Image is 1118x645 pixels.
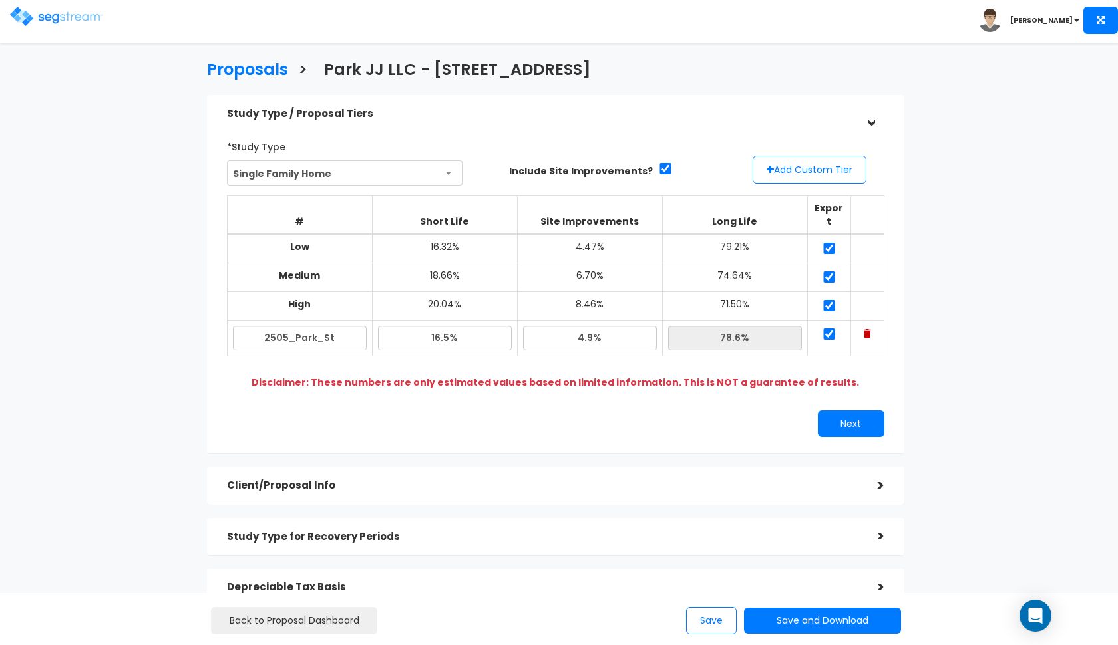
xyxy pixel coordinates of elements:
[860,100,881,127] div: >
[314,48,591,88] a: Park JJ LLC - [STREET_ADDRESS]
[228,161,463,186] span: Single Family Home
[372,292,517,321] td: 20.04%
[978,9,1002,32] img: avatar.png
[10,7,103,26] img: logo.png
[279,269,320,282] b: Medium
[662,263,807,292] td: 74.64%
[509,164,653,178] label: Include Site Improvements?
[662,196,807,235] th: Long Life
[372,263,517,292] td: 18.66%
[372,234,517,263] td: 16.32%
[227,160,463,186] span: Single Family Home
[818,410,884,437] button: Next
[517,234,662,263] td: 4.47%
[517,292,662,321] td: 8.46%
[1020,600,1051,632] div: Open Intercom Messenger
[753,156,866,184] button: Add Custom Tier
[807,196,850,235] th: Export
[227,196,372,235] th: #
[207,61,288,82] h3: Proposals
[686,607,737,634] button: Save
[290,240,309,253] b: Low
[298,61,307,82] h3: >
[858,475,884,496] div: >
[858,577,884,598] div: >
[662,234,807,263] td: 79.21%
[227,480,858,491] h5: Client/Proposal Info
[227,136,285,154] label: *Study Type
[227,108,858,120] h5: Study Type / Proposal Tiers
[227,582,858,593] h5: Depreciable Tax Basis
[288,297,311,311] b: High
[1010,15,1073,25] b: [PERSON_NAME]
[252,376,859,389] b: Disclaimer: These numbers are only estimated values based on limited information. This is NOT a g...
[858,526,884,547] div: >
[324,61,591,82] h3: Park JJ LLC - [STREET_ADDRESS]
[744,608,901,634] button: Save and Download
[197,48,288,88] a: Proposals
[864,329,871,338] img: Trash Icon
[227,531,858,543] h5: Study Type for Recovery Periods
[517,196,662,235] th: Site Improvements
[662,292,807,321] td: 71.50%
[372,196,517,235] th: Short Life
[517,263,662,292] td: 6.70%
[211,607,377,634] a: Back to Proposal Dashboard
